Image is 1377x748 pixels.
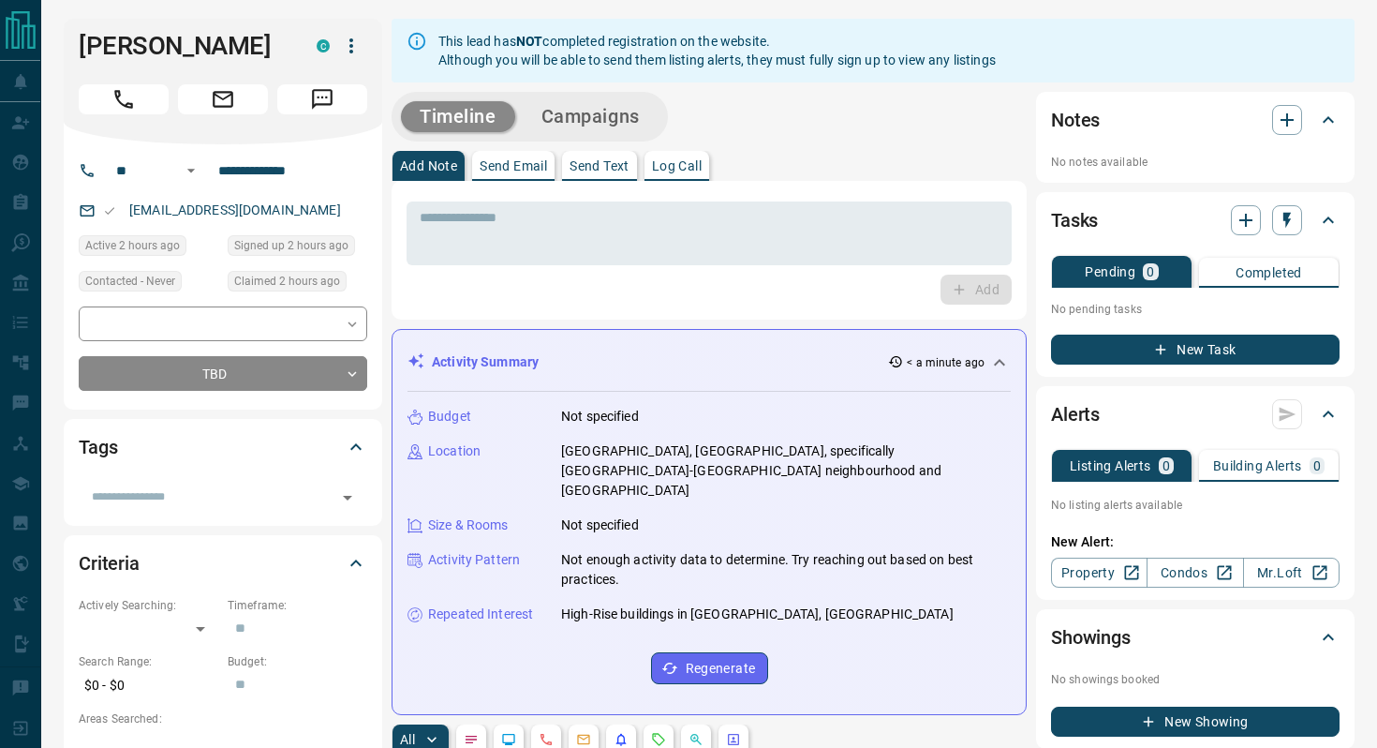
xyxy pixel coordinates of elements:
[85,236,180,255] span: Active 2 hours ago
[103,204,116,217] svg: Email Valid
[1147,265,1154,278] p: 0
[1070,459,1151,472] p: Listing Alerts
[428,550,520,570] p: Activity Pattern
[652,159,702,172] p: Log Call
[79,597,218,614] p: Actively Searching:
[1243,558,1340,588] a: Mr.Loft
[79,356,367,391] div: TBD
[180,159,202,182] button: Open
[1051,622,1131,652] h2: Showings
[1051,399,1100,429] h2: Alerts
[428,407,471,426] p: Budget
[79,432,117,462] h2: Tags
[561,550,1011,590] p: Not enough activity data to determine. Try reaching out based on best practices.
[1051,105,1100,135] h2: Notes
[234,236,348,255] span: Signed up 2 hours ago
[1051,671,1340,688] p: No showings booked
[1051,707,1340,737] button: New Showing
[688,732,703,747] svg: Opportunities
[129,202,341,217] a: [EMAIL_ADDRESS][DOMAIN_NAME]
[480,159,547,172] p: Send Email
[1051,205,1098,235] h2: Tasks
[464,732,479,747] svg: Notes
[561,407,639,426] p: Not specified
[1236,266,1302,279] p: Completed
[79,548,140,578] h2: Criteria
[1051,154,1340,171] p: No notes available
[400,733,415,746] p: All
[561,516,639,535] p: Not specified
[79,711,367,727] p: Areas Searched:
[726,732,741,747] svg: Agent Actions
[1051,97,1340,142] div: Notes
[79,235,218,262] div: Sat Aug 16 2025
[1051,615,1340,660] div: Showings
[401,101,515,132] button: Timeline
[428,605,533,624] p: Repeated Interest
[85,272,175,291] span: Contacted - Never
[1085,265,1135,278] p: Pending
[1213,459,1302,472] p: Building Alerts
[79,653,218,670] p: Search Range:
[523,101,659,132] button: Campaigns
[400,159,457,172] p: Add Note
[907,354,985,371] p: < a minute ago
[1147,558,1243,588] a: Condos
[651,652,768,684] button: Regenerate
[561,441,1011,501] p: [GEOGRAPHIC_DATA], [GEOGRAPHIC_DATA], specifically [GEOGRAPHIC_DATA]-[GEOGRAPHIC_DATA] neighbourh...
[79,670,218,701] p: $0 - $0
[1051,532,1340,552] p: New Alert:
[1313,459,1321,472] p: 0
[561,605,954,624] p: High-Rise buildings in [GEOGRAPHIC_DATA], [GEOGRAPHIC_DATA]
[1051,295,1340,323] p: No pending tasks
[228,235,367,262] div: Sat Aug 16 2025
[438,24,996,77] div: This lead has completed registration on the website. Although you will be able to send them listi...
[79,31,289,61] h1: [PERSON_NAME]
[228,597,367,614] p: Timeframe:
[1051,497,1340,514] p: No listing alerts available
[501,732,516,747] svg: Lead Browsing Activity
[539,732,554,747] svg: Calls
[651,732,666,747] svg: Requests
[1051,558,1147,588] a: Property
[178,84,268,114] span: Email
[79,84,169,114] span: Call
[277,84,367,114] span: Message
[570,159,629,172] p: Send Text
[428,441,481,461] p: Location
[576,732,591,747] svg: Emails
[317,39,330,52] div: condos.ca
[1051,198,1340,243] div: Tasks
[79,425,367,470] div: Tags
[79,541,367,586] div: Criteria
[432,352,539,372] p: Activity Summary
[1051,392,1340,437] div: Alerts
[334,485,361,511] button: Open
[407,345,1011,380] div: Activity Summary< a minute ago
[1051,335,1340,365] button: New Task
[1162,459,1170,472] p: 0
[516,34,542,49] strong: NOT
[228,271,367,297] div: Sat Aug 16 2025
[234,272,340,291] span: Claimed 2 hours ago
[614,732,629,747] svg: Listing Alerts
[228,653,367,670] p: Budget:
[428,516,509,535] p: Size & Rooms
